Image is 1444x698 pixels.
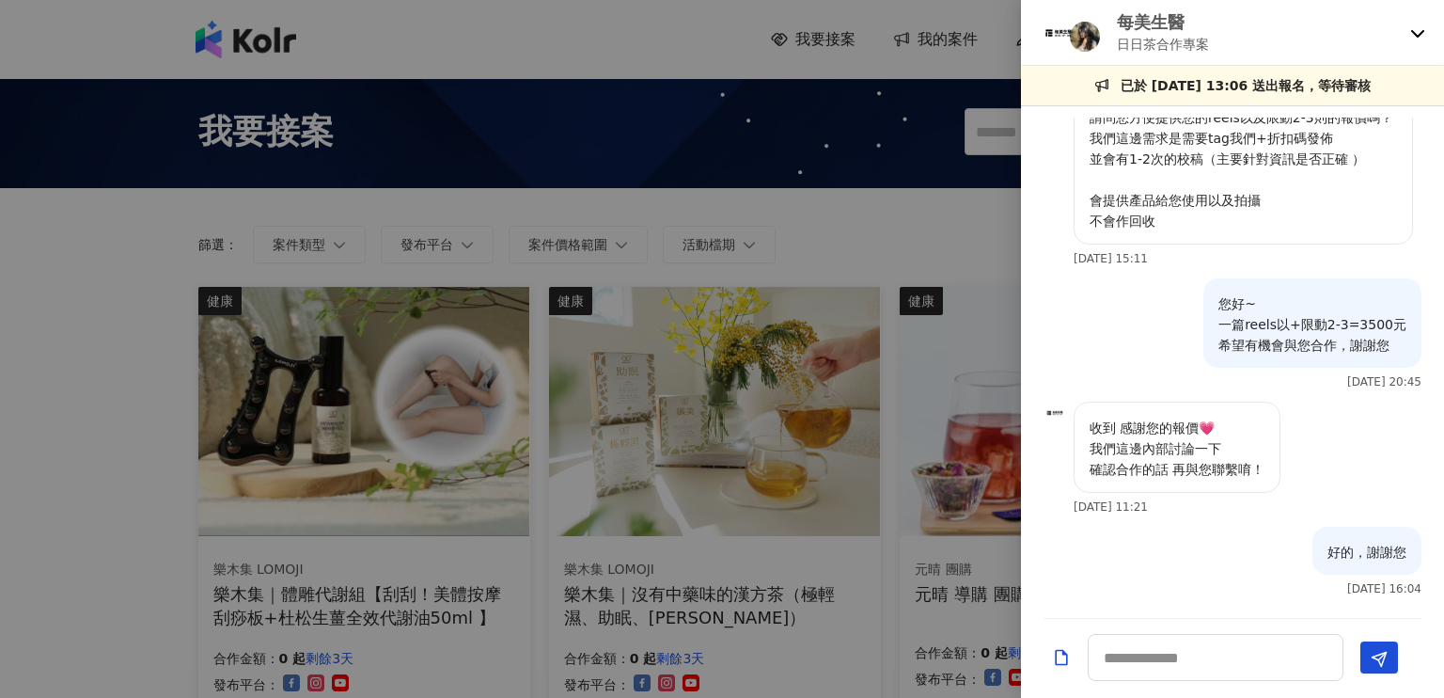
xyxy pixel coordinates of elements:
[1040,14,1077,52] img: KOL Avatar
[1090,87,1397,231] p: 親愛的您好～ 請問您方便提供您的reels以及限動2-3則的報價嗎？ 我們這邊需求是需要tag我們+折扣碼發佈 並會有1-2次的校稿（主要針對資訊是否正確 ） 會提供產品給您使用以及拍攝 不會作回收
[1327,542,1406,563] p: 好的，謝謝您
[1117,10,1209,34] p: 每美生醫
[1074,500,1148,514] p: [DATE] 11:21
[1347,582,1421,595] p: [DATE] 16:04
[1074,252,1148,265] p: [DATE] 15:11
[1218,293,1406,356] p: 您好~ 一篇reels以+限動2-3=3500元 希望有機會與您合作，謝謝您
[1090,418,1264,480] p: 收到 感謝您的報價💗 我們這邊內部討論一下 確認合作的話 再與您聯繫唷！
[1117,34,1209,55] p: 日日茶合作專案
[1360,642,1398,674] button: Send
[1347,375,1421,389] p: [DATE] 20:45
[1052,642,1071,674] button: Add a file
[1121,75,1371,96] p: 已於 [DATE] 13:06 送出報名，等待審核
[1044,402,1066,424] img: KOL Avatar
[1070,22,1100,52] img: KOL Avatar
